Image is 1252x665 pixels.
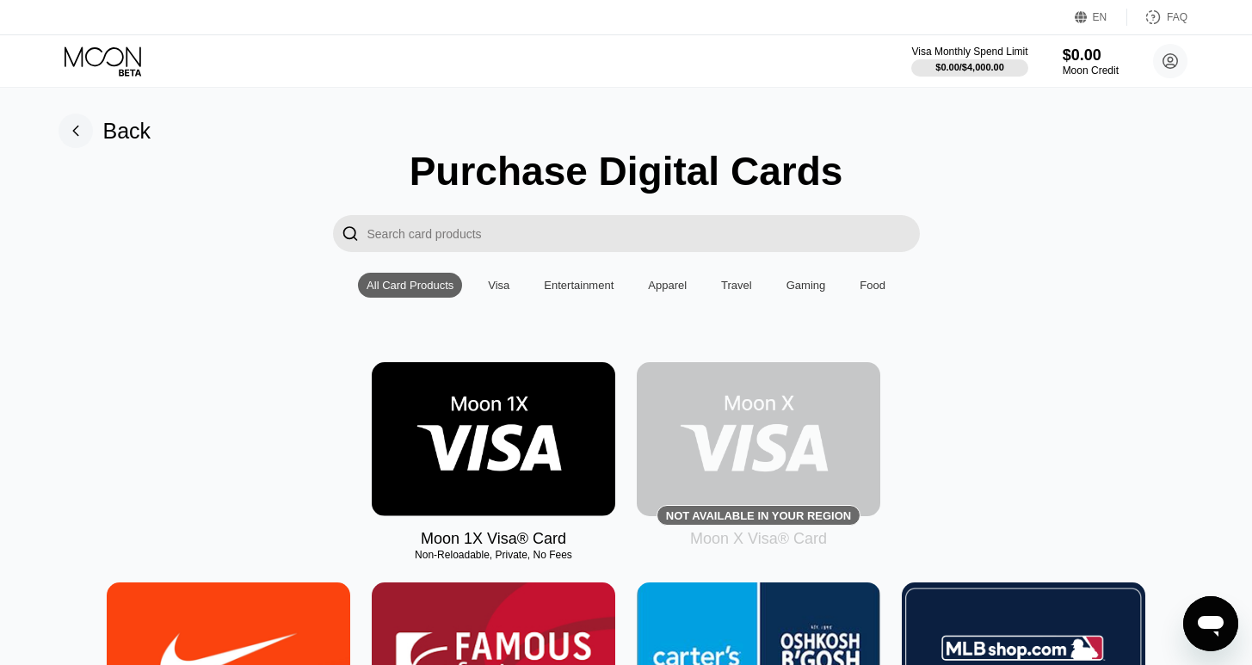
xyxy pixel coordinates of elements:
[544,279,614,292] div: Entertainment
[935,62,1004,72] div: $0.00 / $4,000.00
[639,273,695,298] div: Apparel
[1063,46,1119,65] div: $0.00
[535,273,622,298] div: Entertainment
[911,46,1027,77] div: Visa Monthly Spend Limit$0.00/$4,000.00
[367,279,453,292] div: All Card Products
[648,279,687,292] div: Apparel
[1063,46,1119,77] div: $0.00Moon Credit
[333,215,367,252] div: 
[421,530,566,548] div: Moon 1X Visa® Card
[778,273,835,298] div: Gaming
[851,273,894,298] div: Food
[1183,596,1238,651] iframe: Button to launch messaging window
[721,279,752,292] div: Travel
[367,215,920,252] input: Search card products
[410,148,843,194] div: Purchase Digital Cards
[637,362,880,516] div: Not available in your region
[372,549,615,561] div: Non-Reloadable, Private, No Fees
[786,279,826,292] div: Gaming
[103,119,151,144] div: Back
[59,114,151,148] div: Back
[479,273,518,298] div: Visa
[1063,65,1119,77] div: Moon Credit
[358,273,462,298] div: All Card Products
[860,279,885,292] div: Food
[911,46,1027,58] div: Visa Monthly Spend Limit
[342,224,359,243] div: 
[488,279,509,292] div: Visa
[1167,11,1187,23] div: FAQ
[1093,11,1107,23] div: EN
[1075,9,1127,26] div: EN
[712,273,761,298] div: Travel
[690,530,827,548] div: Moon X Visa® Card
[666,509,851,522] div: Not available in your region
[1127,9,1187,26] div: FAQ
